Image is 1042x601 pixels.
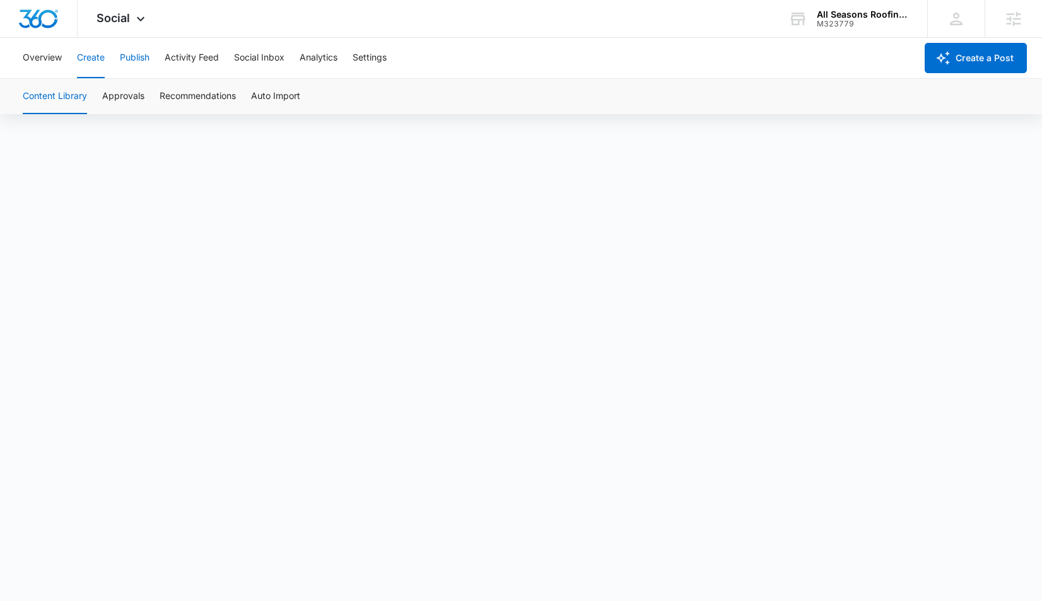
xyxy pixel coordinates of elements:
button: Create a Post [925,43,1027,73]
span: Social [97,11,130,25]
button: Auto Import [251,79,300,114]
button: Settings [353,38,387,78]
div: account id [817,20,909,28]
button: Overview [23,38,62,78]
button: Activity Feed [165,38,219,78]
div: account name [817,9,909,20]
button: Recommendations [160,79,236,114]
button: Create [77,38,105,78]
button: Analytics [300,38,337,78]
button: Content Library [23,79,87,114]
button: Publish [120,38,149,78]
button: Social Inbox [234,38,284,78]
button: Approvals [102,79,144,114]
